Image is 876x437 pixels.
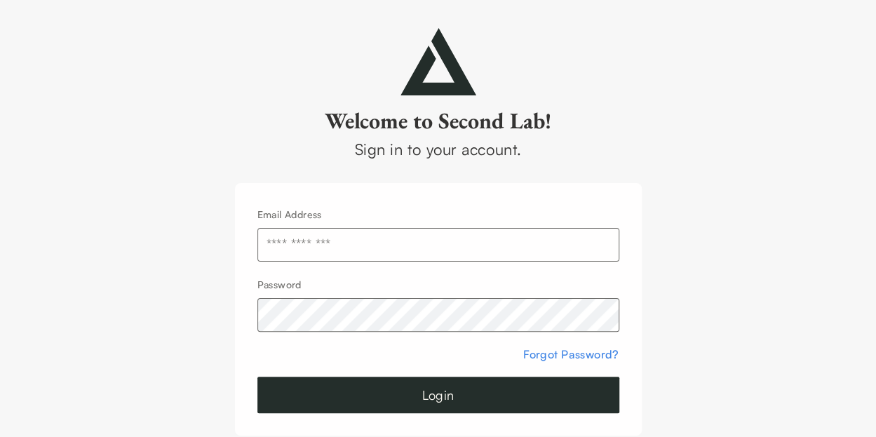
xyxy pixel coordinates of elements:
img: secondlab-logo [400,28,476,95]
a: Forgot Password? [523,347,619,361]
div: Sign in to your account. [235,137,642,161]
button: Login [257,377,619,413]
label: Email Address [257,208,322,220]
label: Password [257,278,302,290]
h2: Welcome to Second Lab! [235,107,642,135]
